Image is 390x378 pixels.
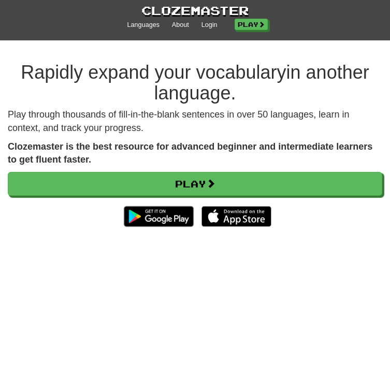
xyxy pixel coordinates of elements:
p: Play through thousands of fill-in-the-blank sentences in over 50 languages, learn in context, and... [8,108,382,135]
img: Get it on Google Play [119,201,199,232]
a: Clozemaster [141,2,249,19]
img: Download_on_the_App_Store_Badge_US-UK_135x40-25178aeef6eb6b83b96f5f2d004eda3bffbb37122de64afbaef7... [201,206,271,227]
strong: Clozemaster is the best resource for advanced beginner and intermediate learners to get fluent fa... [8,141,372,165]
a: Play [8,172,382,196]
a: About [172,21,189,30]
a: Login [201,21,218,30]
a: Play [235,19,268,30]
a: Languages [127,21,160,30]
